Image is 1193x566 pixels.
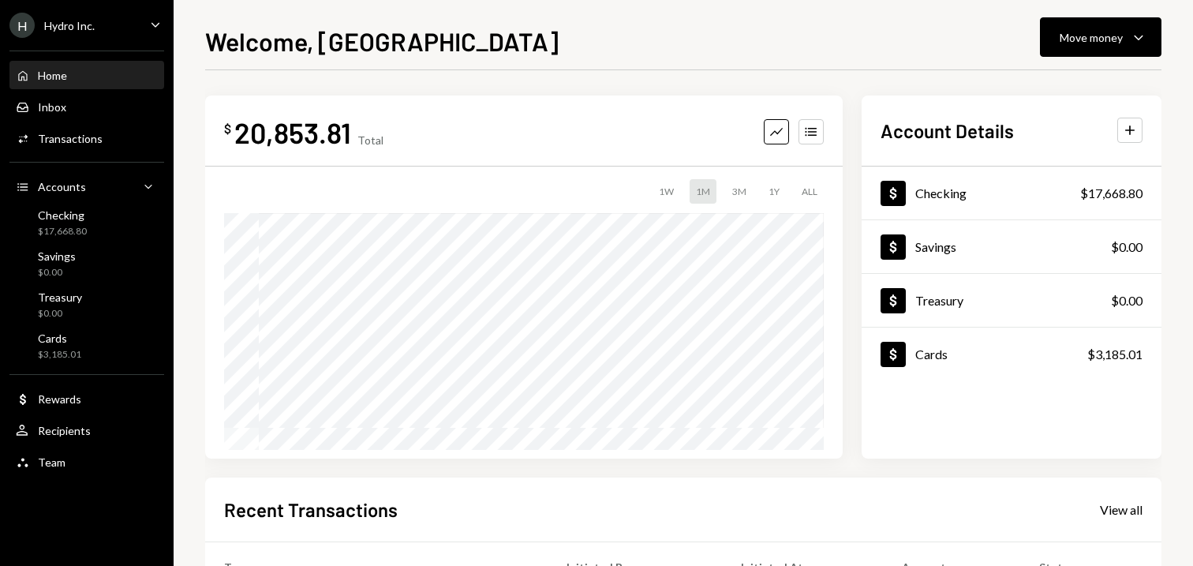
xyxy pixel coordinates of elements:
[915,186,967,201] div: Checking
[915,347,948,362] div: Cards
[1100,500,1143,518] a: View all
[38,249,76,263] div: Savings
[915,293,963,308] div: Treasury
[9,327,164,365] a: Cards$3,185.01
[38,132,103,145] div: Transactions
[38,100,66,114] div: Inbox
[862,328,1161,380] a: Cards$3,185.01
[224,121,231,137] div: $
[9,124,164,152] a: Transactions
[38,455,65,469] div: Team
[881,118,1014,144] h2: Account Details
[357,133,383,147] div: Total
[38,307,82,320] div: $0.00
[9,384,164,413] a: Rewards
[38,266,76,279] div: $0.00
[1100,502,1143,518] div: View all
[38,69,67,82] div: Home
[795,179,824,204] div: ALL
[38,348,81,362] div: $3,185.01
[653,179,680,204] div: 1W
[1111,238,1143,257] div: $0.00
[234,114,351,150] div: 20,853.81
[862,274,1161,327] a: Treasury$0.00
[38,332,81,345] div: Cards
[205,25,559,57] h1: Welcome, [GEOGRAPHIC_DATA]
[38,392,81,406] div: Rewards
[1111,291,1143,310] div: $0.00
[9,92,164,121] a: Inbox
[690,179,716,204] div: 1M
[44,19,95,32] div: Hydro Inc.
[9,416,164,444] a: Recipients
[9,286,164,324] a: Treasury$0.00
[38,225,87,238] div: $17,668.80
[1087,345,1143,364] div: $3,185.01
[726,179,753,204] div: 3M
[9,13,35,38] div: H
[1060,29,1123,46] div: Move money
[762,179,786,204] div: 1Y
[38,180,86,193] div: Accounts
[1040,17,1161,57] button: Move money
[9,204,164,242] a: Checking$17,668.80
[38,424,91,437] div: Recipients
[9,245,164,283] a: Savings$0.00
[862,167,1161,219] a: Checking$17,668.80
[38,290,82,304] div: Treasury
[1080,184,1143,203] div: $17,668.80
[9,172,164,201] a: Accounts
[915,239,956,254] div: Savings
[38,208,87,222] div: Checking
[224,497,398,523] h2: Recent Transactions
[862,220,1161,273] a: Savings$0.00
[9,448,164,476] a: Team
[9,61,164,89] a: Home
